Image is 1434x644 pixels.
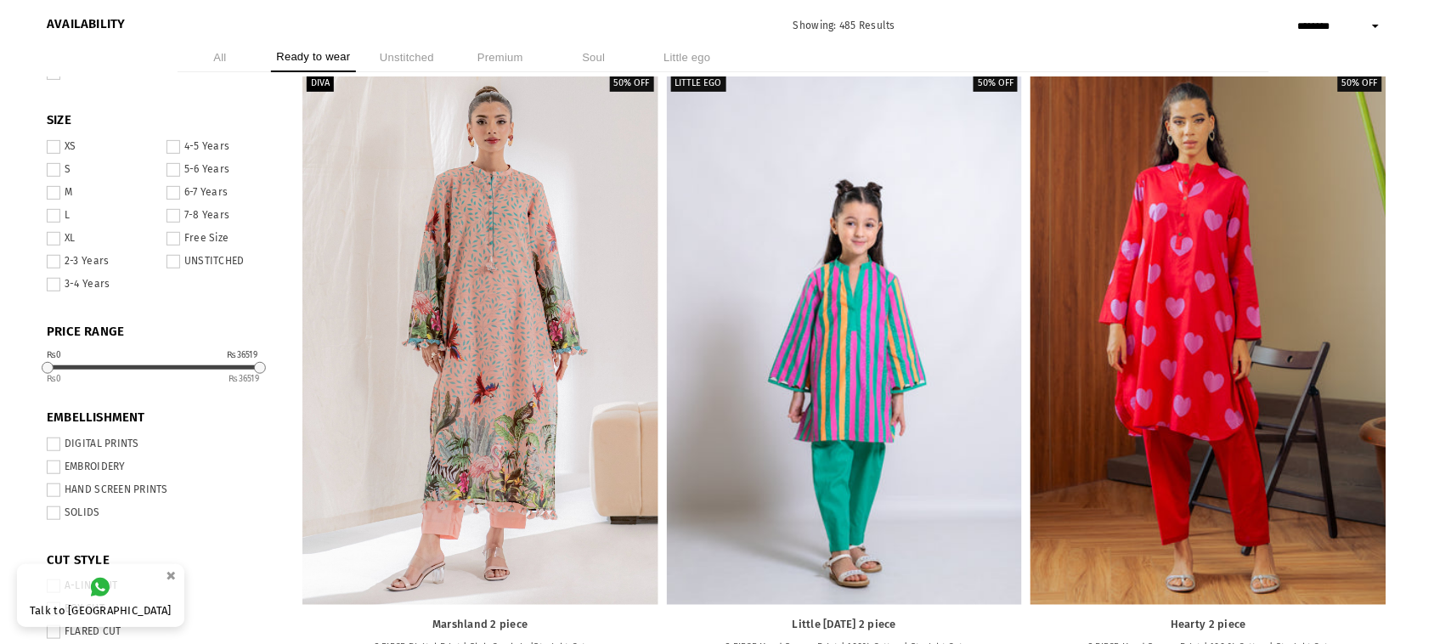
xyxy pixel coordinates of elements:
[47,232,156,246] label: XL
[1338,76,1382,92] label: 50% off
[47,112,276,129] span: SIZE
[161,562,182,590] button: ×
[458,42,543,72] li: Premium
[671,76,726,92] label: Little EGO
[47,438,276,451] label: DIGITAL PRINTS
[178,42,263,72] li: All
[47,625,276,639] label: FLARED CUT
[47,351,62,359] div: ₨0
[17,564,184,627] a: Talk to [GEOGRAPHIC_DATA]
[47,506,276,520] label: SOLIDS
[47,163,156,177] label: S
[47,460,276,474] label: EMBROIDERY
[167,232,276,246] label: Free Size
[229,374,259,384] ins: 36519
[167,255,276,268] label: UNSTITCHED
[167,140,276,154] label: 4-5 Years
[667,71,1023,605] a: Little Carnival 2 piece
[974,76,1018,92] label: 50% off
[675,618,1014,632] a: Little [DATE] 2 piece
[364,42,449,72] li: Unstitched
[47,324,276,341] span: PRICE RANGE
[1039,618,1378,632] a: Hearty 2 piece
[1030,71,1386,605] a: Hearty 2 piece
[793,20,895,31] span: Showing: 485 Results
[271,42,356,72] li: Ready to wear
[47,255,156,268] label: 2-3 Years
[645,42,730,72] li: Little ego
[302,71,658,605] a: Marshland 2 piece
[227,351,257,359] div: ₨36519
[47,278,156,291] label: 3-4 Years
[47,186,156,200] label: M
[47,374,62,384] ins: 0
[47,410,276,427] span: EMBELLISHMENT
[167,209,276,223] label: 7-8 Years
[167,163,276,177] label: 5-6 Years
[47,483,276,497] label: HAND SCREEN PRINTS
[47,16,276,33] span: Availability
[47,140,156,154] label: XS
[307,76,334,92] label: Diva
[47,209,156,223] label: L
[311,618,650,632] a: Marshland 2 piece
[47,552,276,569] span: CUT STYLE
[167,186,276,200] label: 6-7 Years
[610,76,654,92] label: 50% off
[551,42,636,72] li: Soul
